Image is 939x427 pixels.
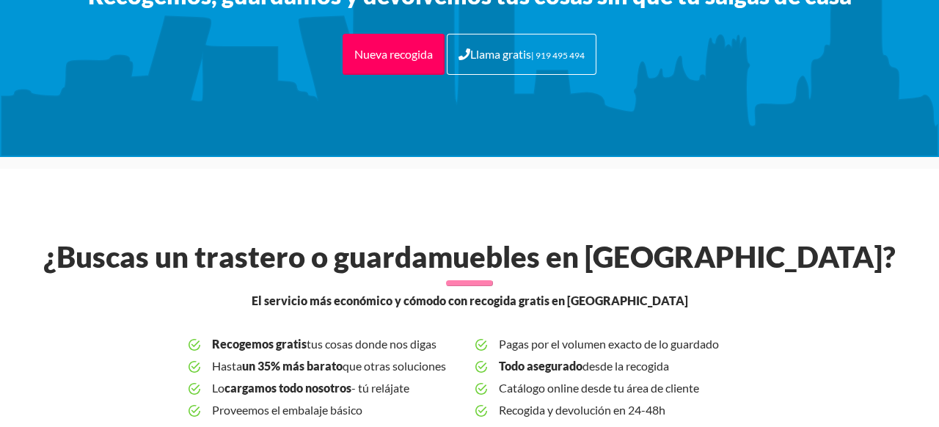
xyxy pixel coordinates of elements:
[212,399,464,421] span: Proveemos el embalaje básico
[447,34,596,75] a: Llama gratis| 919 495 494
[212,377,464,399] span: Lo - tú relájate
[252,292,688,310] span: El servicio más económico y cómodo con recogida gratis en [GEOGRAPHIC_DATA]
[212,355,464,377] span: Hasta que otras soluciones
[212,337,307,351] b: Recogemos gratis
[499,399,750,421] span: Recogida y devolución en 24-48h
[499,333,750,355] span: Pagas por el volumen exacto de lo guardado
[242,359,343,373] b: un 35% más barato
[499,359,582,373] b: Todo asegurado
[531,50,585,61] small: | 919 495 494
[35,239,904,274] h2: ¿Buscas un trastero o guardamuebles en [GEOGRAPHIC_DATA]?
[212,333,464,355] span: tus cosas donde nos digas
[675,239,939,427] div: Widget de chat
[675,239,939,427] iframe: Chat Widget
[224,381,351,395] b: cargamos todo nosotros
[343,34,445,75] a: Nueva recogida
[499,377,750,399] span: Catálogo online desde tu área de cliente
[499,355,750,377] span: desde la recogida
